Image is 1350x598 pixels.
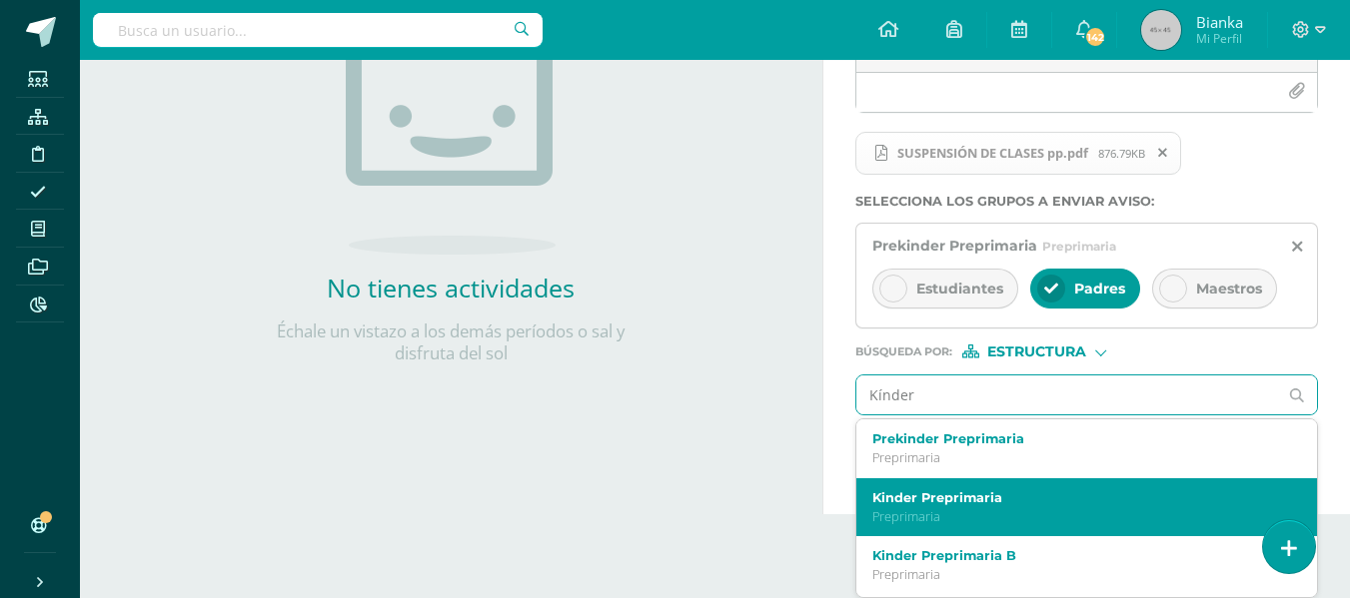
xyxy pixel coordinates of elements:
p: Preprimaria [872,449,1284,466]
span: Estructura [987,346,1086,357]
label: Kinder Preprimaria B [872,548,1284,563]
span: 876.79KB [1098,146,1145,161]
p: Échale un vistazo a los demás períodos o sal y disfruta del sol [251,320,651,364]
label: Kinder Preprimaria [872,490,1284,505]
div: [object Object] [962,344,1112,358]
span: Preprimaria [1042,239,1116,254]
h2: No tienes actividades [251,271,651,304]
label: Selecciona los grupos a enviar aviso : [855,194,1318,209]
span: Mi Perfil [1196,30,1243,47]
span: Maestros [1196,280,1262,298]
p: Preprimaria [872,508,1284,525]
label: Prekinder Preprimaria [872,431,1284,446]
span: SUSPENSIÓN DE CLASES pp.pdf [887,145,1098,161]
span: 142 [1084,26,1106,48]
span: Bianka [1196,12,1243,32]
span: SUSPENSIÓN DE CLASES pp.pdf [855,132,1181,176]
img: 45x45 [1141,10,1181,50]
span: Remover archivo [1146,142,1180,164]
input: Ej. Primero primaria [856,375,1278,414]
span: Estudiantes [916,280,1003,298]
span: Prekinder Preprimaria [872,237,1037,255]
input: Busca un usuario... [93,13,543,47]
p: Preprimaria [872,566,1284,583]
span: Padres [1074,280,1125,298]
span: Búsqueda por : [855,346,952,357]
